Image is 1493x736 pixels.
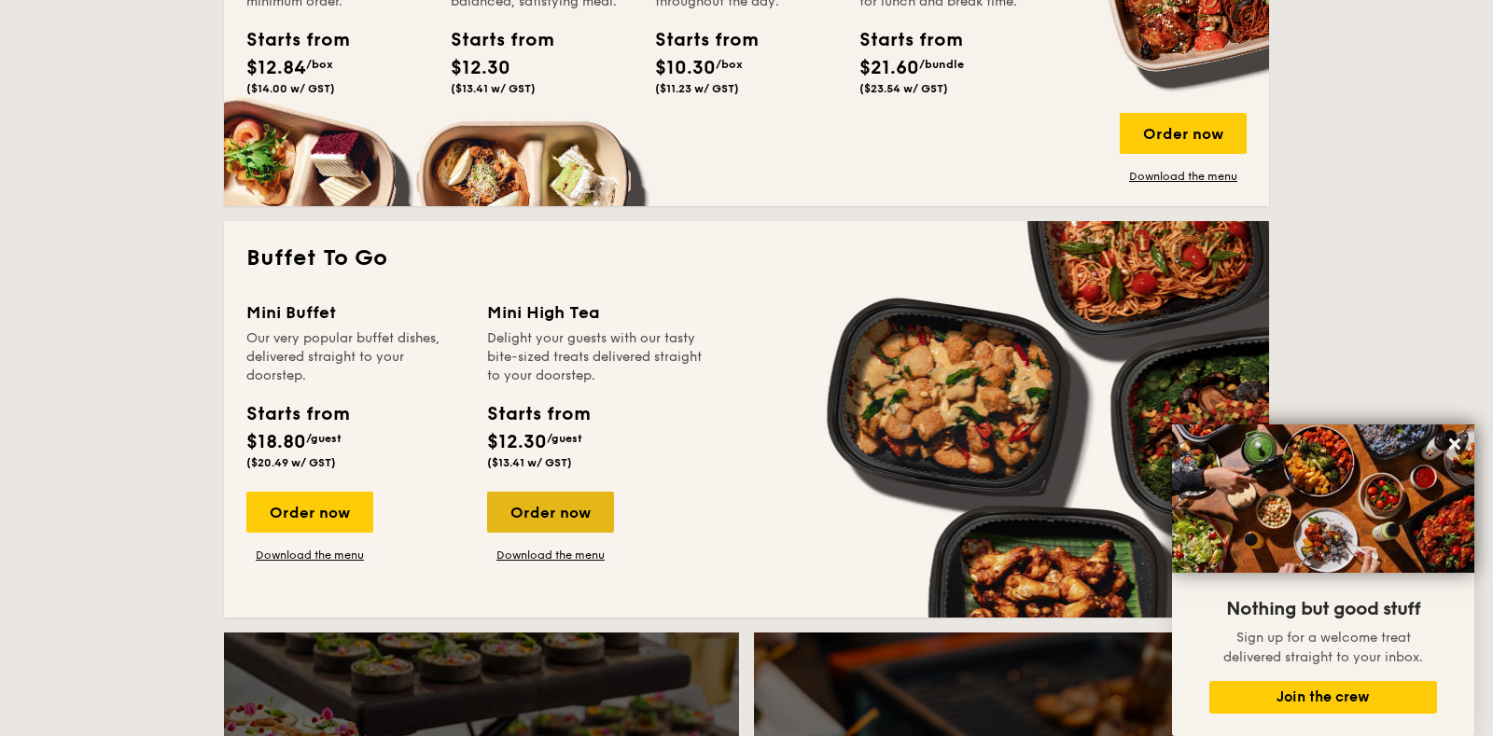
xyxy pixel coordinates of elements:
[451,82,536,95] span: ($13.41 w/ GST)
[1209,681,1437,714] button: Join the crew
[246,299,465,326] div: Mini Buffet
[716,58,743,71] span: /box
[487,456,572,469] span: ($13.41 w/ GST)
[451,57,510,79] span: $12.30
[1440,429,1470,459] button: Close
[246,492,373,533] div: Order now
[246,548,373,562] a: Download the menu
[655,57,716,79] span: $10.30
[859,26,943,54] div: Starts from
[246,400,348,428] div: Starts from
[1226,598,1420,620] span: Nothing but good stuff
[859,82,948,95] span: ($23.54 w/ GST)
[246,329,465,385] div: Our very popular buffet dishes, delivered straight to your doorstep.
[246,431,306,453] span: $18.80
[487,400,589,428] div: Starts from
[1120,169,1247,184] a: Download the menu
[451,26,535,54] div: Starts from
[306,432,342,445] span: /guest
[655,82,739,95] span: ($11.23 w/ GST)
[246,82,335,95] span: ($14.00 w/ GST)
[919,58,964,71] span: /bundle
[246,57,306,79] span: $12.84
[487,431,547,453] span: $12.30
[246,456,336,469] span: ($20.49 w/ GST)
[487,492,614,533] div: Order now
[655,26,739,54] div: Starts from
[859,57,919,79] span: $21.60
[1172,424,1474,573] img: DSC07876-Edit02-Large.jpeg
[487,548,614,562] a: Download the menu
[1223,630,1423,665] span: Sign up for a welcome treat delivered straight to your inbox.
[246,243,1247,273] h2: Buffet To Go
[487,329,705,385] div: Delight your guests with our tasty bite-sized treats delivered straight to your doorstep.
[487,299,705,326] div: Mini High Tea
[1120,113,1247,154] div: Order now
[246,26,330,54] div: Starts from
[306,58,333,71] span: /box
[547,432,582,445] span: /guest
